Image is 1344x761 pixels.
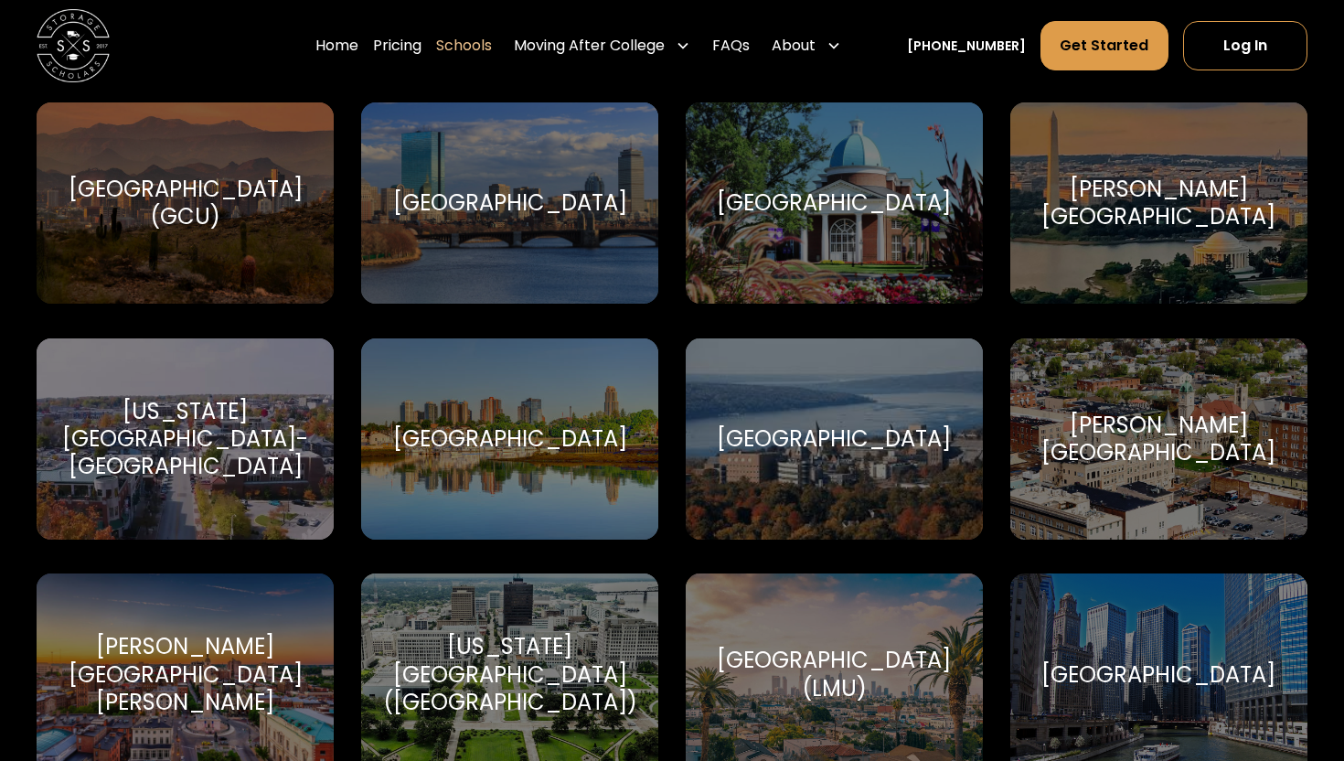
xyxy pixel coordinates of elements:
div: [US_STATE][GEOGRAPHIC_DATA]-[GEOGRAPHIC_DATA] [59,398,312,480]
div: [GEOGRAPHIC_DATA] (LMU) [708,647,961,702]
a: Schools [436,20,492,71]
div: [GEOGRAPHIC_DATA] [717,425,951,453]
img: Storage Scholars main logo [37,9,110,82]
div: [PERSON_NAME][GEOGRAPHIC_DATA] [1032,176,1285,230]
div: [GEOGRAPHIC_DATA] [393,189,627,217]
div: [GEOGRAPHIC_DATA] [393,425,627,453]
a: Go to selected school [37,102,334,305]
a: Log In [1183,21,1307,70]
a: Go to selected school [37,338,334,541]
a: [PHONE_NUMBER] [907,37,1026,56]
a: Pricing [373,20,421,71]
div: [GEOGRAPHIC_DATA] (GCU) [59,176,312,230]
a: Go to selected school [1010,338,1307,541]
a: Go to selected school [1010,102,1307,305]
div: Moving After College [514,35,665,57]
div: [GEOGRAPHIC_DATA] [717,189,951,217]
div: [PERSON_NAME][GEOGRAPHIC_DATA][PERSON_NAME] [59,633,312,715]
a: Home [315,20,358,71]
a: FAQs [712,20,750,71]
div: [US_STATE][GEOGRAPHIC_DATA] ([GEOGRAPHIC_DATA]) [383,633,637,715]
div: [PERSON_NAME][GEOGRAPHIC_DATA] [1032,412,1285,466]
a: Go to selected school [686,338,983,541]
a: Go to selected school [686,102,983,305]
a: Go to selected school [361,102,658,305]
a: Get Started [1040,21,1168,70]
div: [GEOGRAPHIC_DATA] [1041,661,1275,689]
a: Go to selected school [361,338,658,541]
div: About [772,35,816,57]
div: About [764,20,848,71]
div: Moving After College [507,20,698,71]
